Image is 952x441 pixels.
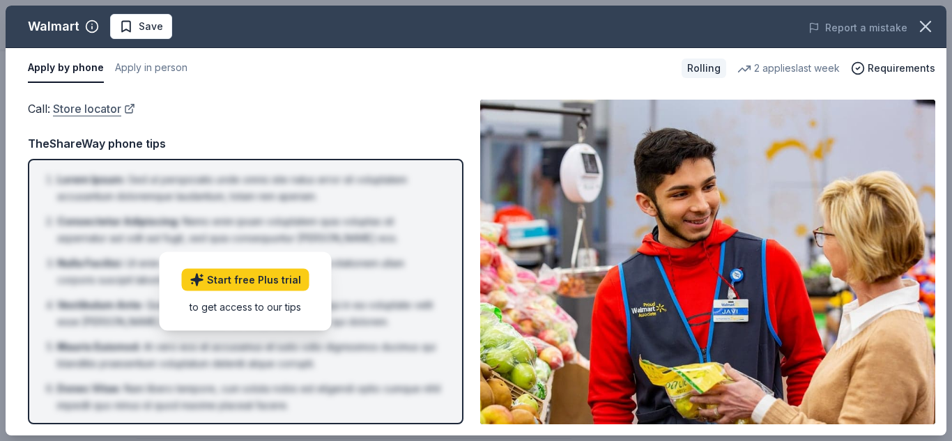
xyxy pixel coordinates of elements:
li: Quis autem vel eum iure reprehenderit qui in ea voluptate velit esse [PERSON_NAME] nihil molestia... [57,297,443,330]
span: Donec Vitae : [57,382,121,394]
div: 2 applies last week [737,60,840,77]
div: to get access to our tips [182,300,309,314]
li: Ut enim ad minima veniam, quis nostrum exercitationem ullam corporis suscipit laboriosam, nisi ut... [57,255,443,288]
span: Nulla Facilisi : [57,257,123,269]
li: Nam libero tempore, cum soluta nobis est eligendi optio cumque nihil impedit quo minus id quod ma... [57,380,443,414]
button: Save [110,14,172,39]
a: Start free Plus trial [182,269,309,291]
div: Rolling [682,59,726,78]
button: Apply by phone [28,54,104,83]
span: Vestibulum Ante : [57,299,144,311]
li: At vero eos et accusamus et iusto odio dignissimos ducimus qui blanditiis praesentium voluptatum ... [57,339,443,372]
span: Save [139,18,163,35]
li: Sed ut perspiciatis unde omnis iste natus error sit voluptatem accusantium doloremque laudantium,... [57,171,443,205]
div: Walmart [28,15,79,38]
li: Nemo enim ipsam voluptatem quia voluptas sit aspernatur aut odit aut fugit, sed quia consequuntur... [57,213,443,247]
button: Report a mistake [808,20,907,36]
div: TheShareWay phone tips [28,134,463,153]
div: Call : [28,100,463,118]
button: Requirements [851,60,935,77]
img: Image for Walmart [480,100,935,424]
span: Lorem Ipsum : [57,173,125,185]
span: Consectetur Adipiscing : [57,215,180,227]
a: Store locator [53,100,135,118]
button: Apply in person [115,54,187,83]
span: Requirements [868,60,935,77]
span: Mauris Euismod : [57,341,141,353]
